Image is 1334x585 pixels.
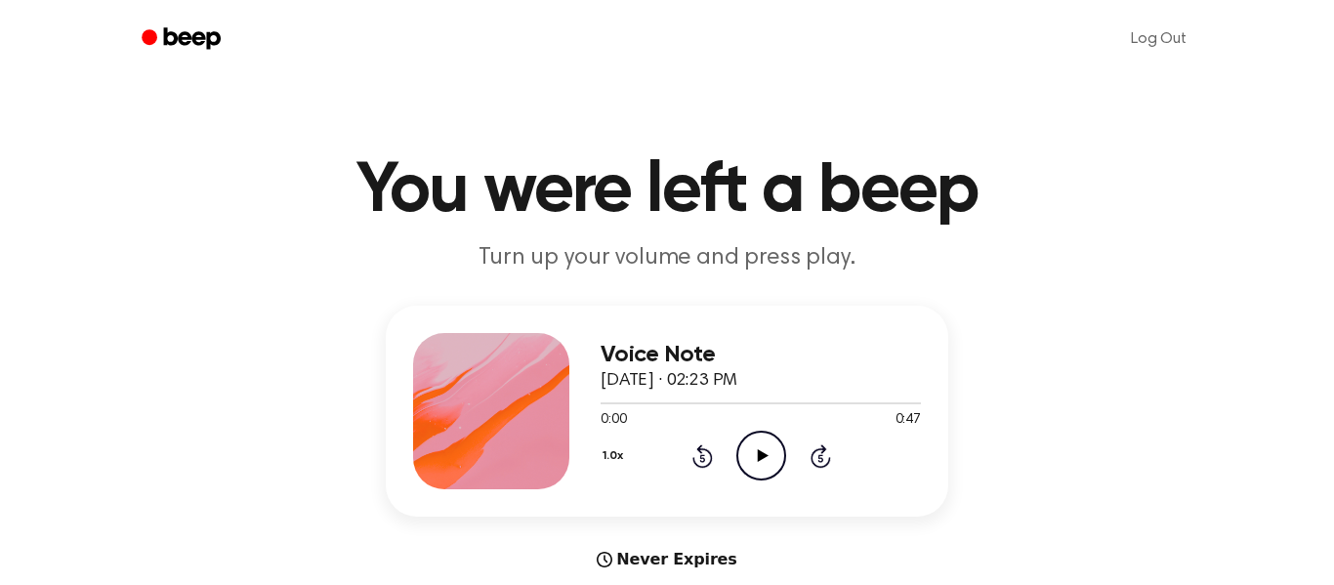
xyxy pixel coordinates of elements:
[128,21,238,59] a: Beep
[292,242,1042,274] p: Turn up your volume and press play.
[601,439,630,473] button: 1.0x
[896,410,921,431] span: 0:47
[386,548,948,571] div: Never Expires
[601,342,921,368] h3: Voice Note
[601,410,626,431] span: 0:00
[1111,16,1206,63] a: Log Out
[167,156,1167,227] h1: You were left a beep
[601,372,737,390] span: [DATE] · 02:23 PM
